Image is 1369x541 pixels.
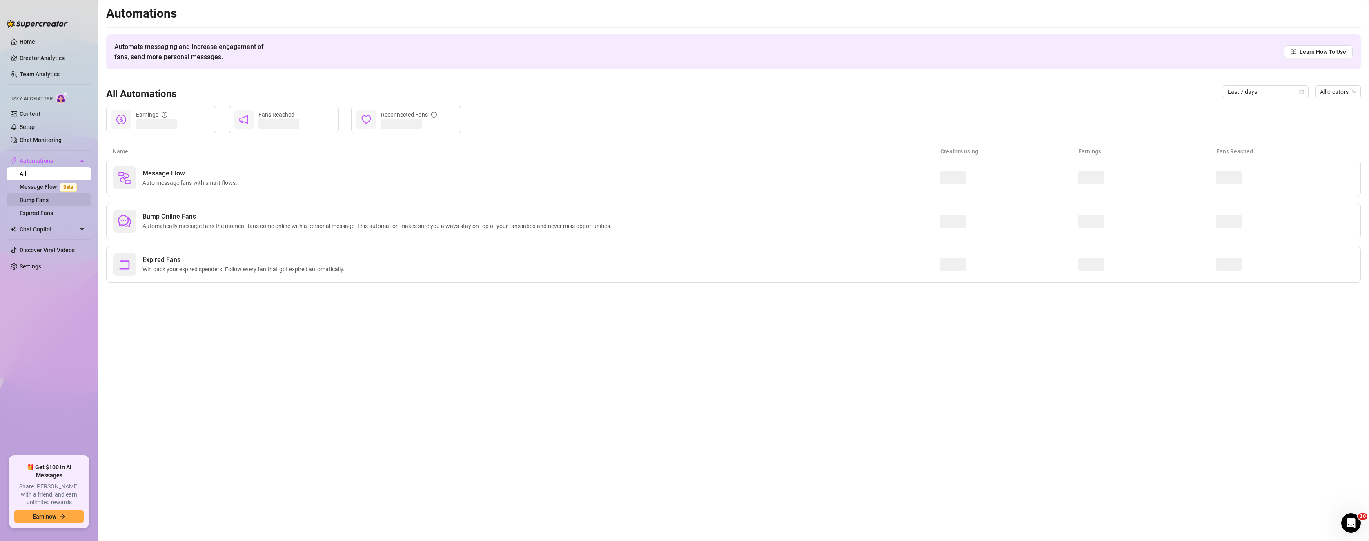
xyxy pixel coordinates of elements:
[33,513,56,520] span: Earn now
[136,110,167,119] div: Earnings
[14,510,84,523] button: Earn nowarrow-right
[20,171,27,177] a: All
[106,6,1361,21] h2: Automations
[1284,45,1353,58] a: Learn How To Use
[106,88,176,101] h3: All Automations
[1078,147,1216,156] article: Earnings
[1291,49,1296,55] span: read
[20,137,62,143] a: Chat Monitoring
[14,483,84,507] span: Share [PERSON_NAME] with a friend, and earn unlimited rewards
[60,514,65,519] span: arrow-right
[56,92,69,104] img: AI Chatter
[20,124,35,130] a: Setup
[11,226,16,232] img: Chat Copilot
[1228,86,1304,98] span: Last 7 days
[258,111,294,118] span: Fans Reached
[162,112,167,118] span: info-circle
[1299,89,1304,94] span: calendar
[20,51,85,64] a: Creator Analytics
[142,255,348,265] span: Expired Fans
[1300,47,1346,56] span: Learn How To Use
[20,223,78,236] span: Chat Copilot
[142,178,240,187] span: Auto-message fans with smart flows.
[142,222,615,231] span: Automatically message fans the moment fans come online with a personal message. This automation m...
[11,95,53,103] span: Izzy AI Chatter
[1358,513,1367,520] span: 10
[142,169,240,178] span: Message Flow
[1341,513,1361,533] iframe: Intercom live chat
[361,115,371,124] span: heart
[142,265,348,274] span: Win back your expired spenders. Follow every fan that got expired automatically.
[20,247,75,253] a: Discover Viral Videos
[7,20,68,28] img: logo-BBDzfeDw.svg
[20,184,80,190] a: Message FlowBeta
[20,71,60,78] a: Team Analytics
[381,110,437,119] div: Reconnected Fans
[1320,86,1356,98] span: All creators
[114,42,272,62] span: Automate messaging and Increase engagement of fans, send more personal messages.
[20,210,53,216] a: Expired Fans
[116,115,126,124] span: dollar
[118,258,131,271] span: rollback
[20,111,40,117] a: Content
[239,115,249,124] span: notification
[118,171,131,184] img: svg%3e
[1216,147,1354,156] article: Fans Reached
[940,147,1078,156] article: Creators using
[60,183,77,192] span: Beta
[118,215,131,228] span: comment
[20,263,41,270] a: Settings
[1351,89,1356,94] span: team
[142,212,615,222] span: Bump Online Fans
[20,197,49,203] a: Bump Fans
[113,147,940,156] article: Name
[14,463,84,479] span: 🎁 Get $100 in AI Messages
[20,154,78,167] span: Automations
[431,112,437,118] span: info-circle
[20,38,35,45] a: Home
[11,157,17,164] span: thunderbolt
